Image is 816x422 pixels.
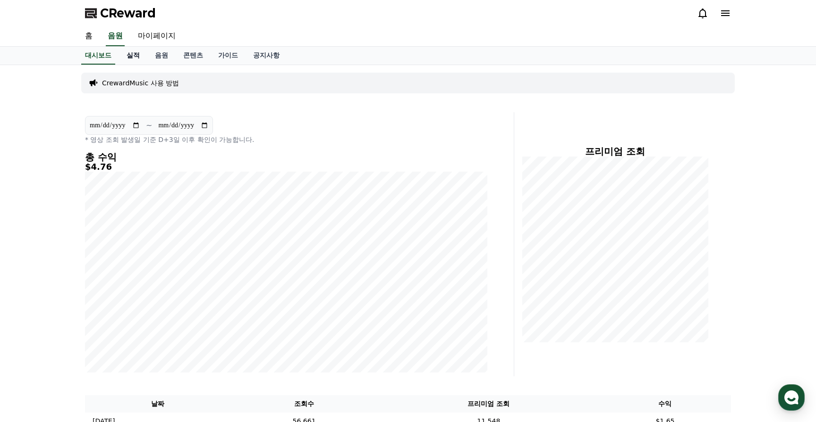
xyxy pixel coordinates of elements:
a: 콘텐츠 [176,47,211,65]
th: 수익 [599,395,731,413]
h4: 총 수익 [85,152,487,162]
th: 날짜 [85,395,230,413]
span: 대화 [86,314,98,321]
a: 공지사항 [246,47,287,65]
a: 대시보드 [81,47,115,65]
p: * 영상 조회 발생일 기준 D+3일 이후 확인이 가능합니다. [85,135,487,144]
span: 홈 [30,313,35,321]
a: 가이드 [211,47,246,65]
a: 홈 [3,299,62,323]
h5: $4.76 [85,162,487,172]
span: 설정 [146,313,157,321]
h4: 프리미엄 조회 [522,146,708,157]
th: 프리미엄 조회 [378,395,599,413]
a: CReward [85,6,156,21]
a: 홈 [77,26,100,46]
th: 조회수 [230,395,378,413]
span: CReward [100,6,156,21]
a: 음원 [147,47,176,65]
a: CrewardMusic 사용 방법 [102,78,179,88]
a: 마이페이지 [130,26,183,46]
a: 실적 [119,47,147,65]
a: 설정 [122,299,181,323]
a: 음원 [106,26,125,46]
p: ~ [146,120,152,131]
a: 대화 [62,299,122,323]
